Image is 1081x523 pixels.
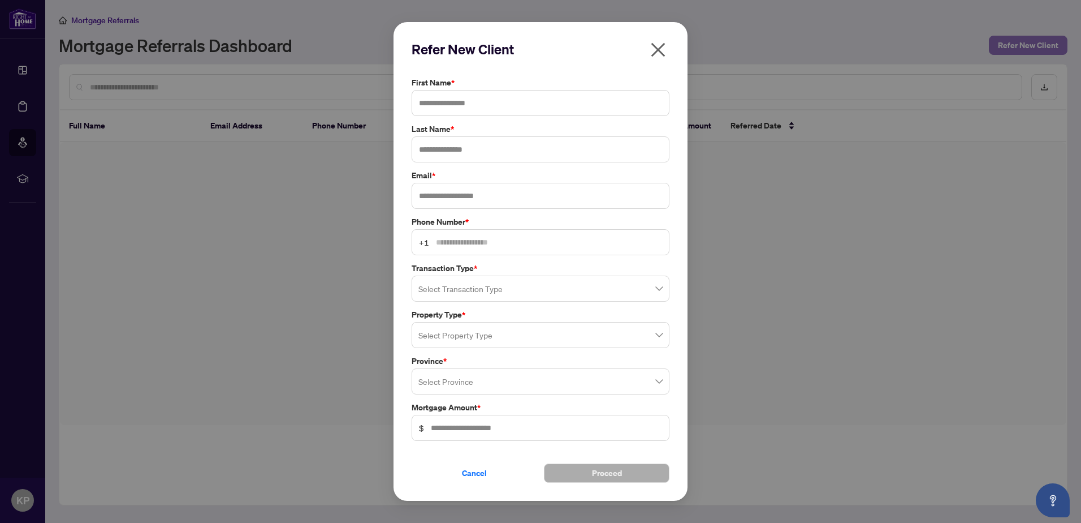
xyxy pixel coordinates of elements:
[419,422,424,434] span: $
[462,464,487,482] span: Cancel
[412,169,669,182] label: Email
[412,401,669,414] label: Mortgage Amount
[412,76,669,89] label: First Name
[412,40,669,58] h2: Refer New Client
[649,41,667,59] span: close
[419,236,429,248] span: +1
[412,308,669,321] label: Property Type
[412,216,669,228] label: Phone Number
[544,464,669,483] button: Proceed
[1036,483,1070,517] button: Open asap
[412,262,669,275] label: Transaction Type
[412,123,669,135] label: Last Name
[412,355,669,367] label: Province
[412,464,537,483] button: Cancel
